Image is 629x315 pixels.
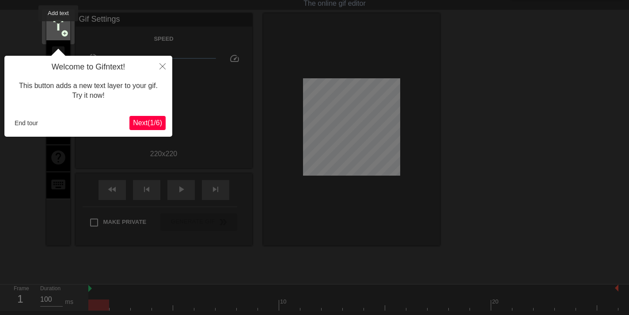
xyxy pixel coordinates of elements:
span: play_arrow [176,184,186,195]
div: ms [65,297,73,307]
label: Speed [154,35,173,43]
button: Close [153,56,172,76]
span: skip_previous [141,184,152,195]
div: 220 x 220 [76,149,252,159]
span: Next ( 1 / 6 ) [133,119,162,127]
span: title [50,17,67,34]
span: fast_rewind [107,184,117,195]
div: 1 [14,291,27,307]
button: Next [129,116,166,130]
span: Make Private [103,218,147,227]
h4: Welcome to Gifntext! [11,62,166,72]
span: skip_next [210,184,221,195]
img: bound-end.png [615,284,618,292]
div: This button adds a new text layer to your gif. Try it now! [11,72,166,110]
span: add_circle [61,30,68,37]
div: Frame [7,284,34,310]
label: Duration [40,286,61,292]
span: speed [229,53,240,64]
button: End tour [11,116,42,130]
div: 20 [492,297,500,306]
div: Gif Settings [76,13,252,27]
div: 10 [280,297,288,306]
